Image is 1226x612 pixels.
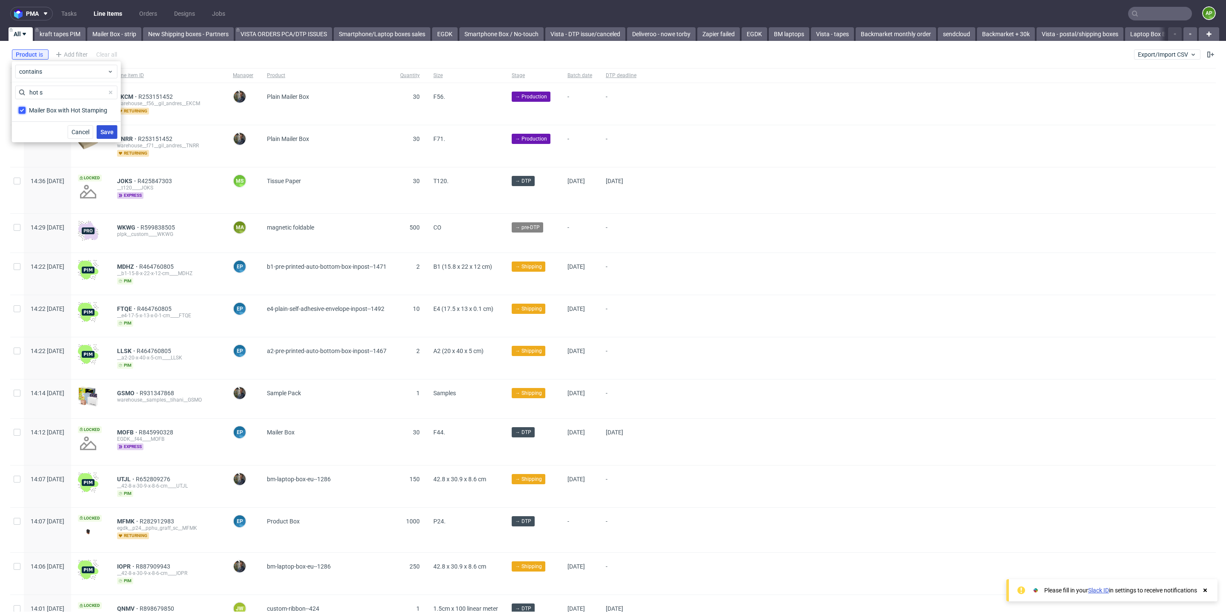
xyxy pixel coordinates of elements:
img: Maciej Sobola [234,133,246,145]
span: pma [26,11,39,17]
a: New Shipping boxes - Partners [143,27,234,41]
span: Plain Mailer Box [267,93,309,100]
div: __a2-20-x-40-x-5-cm____LLSK [117,354,219,361]
span: [DATE] [567,348,585,354]
a: R845990328 [139,429,175,436]
a: R464760805 [139,263,175,270]
span: → Shipping [515,347,542,355]
span: 42.8 x 30.9 x 8.6 cm [433,476,486,483]
span: 14:36 [DATE] [31,178,64,184]
button: Save [97,125,117,139]
button: Cancel [68,125,93,139]
span: → Shipping [515,563,542,570]
span: 14:22 [DATE] [31,263,64,270]
figcaption: EP [234,426,246,438]
span: → pre-DTP [515,224,540,231]
span: - [606,390,636,408]
a: R253151452 [138,93,175,100]
span: Quantity [400,72,420,79]
a: Mailer Box - strip [87,27,141,41]
a: R425847303 [137,178,174,184]
span: 150 [410,476,420,483]
div: __42-8-x-30-9-x-8-6-cm____IOPR [117,570,219,577]
img: wHgJFi1I6lmhQAAAABJRU5ErkJggg== [78,302,98,322]
a: Vista - DTP issue/canceled [545,27,625,41]
span: JOKS [117,178,137,184]
a: WKWG [117,224,140,231]
span: F71. [433,135,445,142]
span: - [606,348,636,369]
span: 30 [413,135,420,142]
div: warehouse__f56__gil_andres__EKCM [117,100,219,107]
span: [DATE] [567,263,585,270]
a: sendcloud [938,27,975,41]
span: express [117,192,143,199]
a: R898679850 [140,605,176,612]
a: BM laptops [769,27,809,41]
span: 1 [416,390,420,397]
a: Tasks [56,7,82,20]
img: no_design.png [78,181,98,202]
span: R464760805 [137,305,173,312]
div: __42-8-x-30-9-x-8-6-cm____UTJL [117,483,219,489]
span: 1.5cm x 100 linear meter [433,605,498,612]
span: 14:12 [DATE] [31,429,64,436]
span: [DATE] [567,305,585,312]
span: F56. [433,93,445,100]
span: 14:07 [DATE] [31,476,64,483]
span: → Shipping [515,263,542,270]
img: Maciej Sobola [234,560,246,572]
span: 30 [413,429,420,436]
span: Cancel [72,129,89,135]
a: IOPR [117,563,136,570]
span: B1 (15.8 x 22 x 12 cm) [433,263,492,270]
span: - [567,518,592,542]
span: → DTP [515,177,531,185]
span: R464760805 [137,348,173,354]
img: data [78,524,98,540]
span: Line item ID [117,72,219,79]
span: [DATE] [567,605,585,612]
span: F44. [433,429,445,436]
img: Slack [1031,586,1040,595]
div: egdk__p24__pphu_graff_sc__MFMK [117,525,219,532]
span: bm-laptop-box-eu--1286 [267,476,331,483]
span: 14:22 [DATE] [31,348,64,354]
span: 2 [416,348,420,354]
span: Locked [78,426,102,433]
a: Slack ID [1088,587,1109,594]
span: is [39,51,45,58]
div: Mailer Box with Hot Stamping [29,106,107,115]
a: QNMV [117,605,140,612]
span: LLSK [117,348,137,354]
div: __b1-15-8-x-22-x-12-cm____MDHZ [117,270,219,277]
a: TNRR [117,135,138,142]
input: Search for a value(s) [15,86,117,99]
a: R599838505 [140,224,177,231]
span: custom-ribbon--424 [267,605,319,612]
span: Manager [233,72,253,79]
img: wHgJFi1I6lmhQAAAABJRU5ErkJggg== [78,472,98,493]
span: magnetic foldable [267,224,314,231]
a: Designs [169,7,200,20]
div: __t120____JOKS [117,184,219,191]
span: A2 (20 x 40 x 5 cm) [433,348,484,354]
span: - [606,305,636,327]
span: contains [19,67,107,76]
span: → DTP [515,517,531,525]
span: R652809276 [136,476,172,483]
span: 14:07 [DATE] [31,518,64,525]
span: 30 [413,93,420,100]
a: Vista - tapes [811,27,854,41]
span: 2 [416,263,420,270]
span: [DATE] [606,178,623,184]
a: Line Items [89,7,127,20]
a: GSMO [117,390,140,397]
a: EGDK [742,27,767,41]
